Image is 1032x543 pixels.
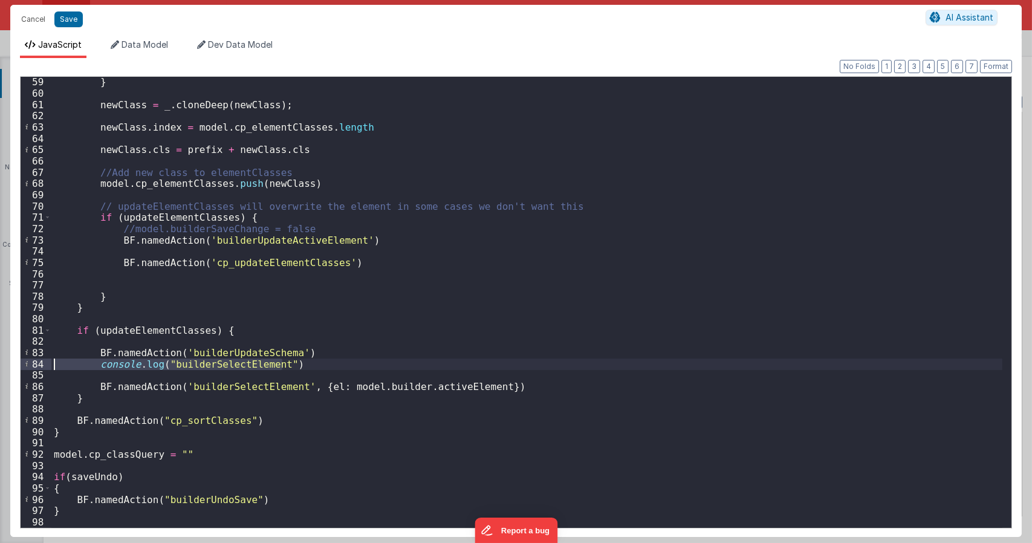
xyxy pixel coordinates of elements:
[21,359,51,370] div: 84
[21,245,51,257] div: 74
[21,189,51,201] div: 69
[908,60,920,73] button: 3
[15,11,51,28] button: Cancel
[21,133,51,145] div: 64
[946,12,993,22] span: AI Assistant
[21,403,51,415] div: 88
[21,381,51,392] div: 86
[21,257,51,268] div: 75
[54,11,83,27] button: Save
[475,518,557,543] iframe: Marker.io feedback button
[21,313,51,325] div: 80
[21,122,51,133] div: 63
[21,505,51,516] div: 97
[21,76,51,88] div: 59
[21,201,51,212] div: 70
[923,60,935,73] button: 4
[840,60,879,73] button: No Folds
[21,110,51,122] div: 62
[21,302,51,313] div: 79
[21,336,51,347] div: 82
[21,426,51,438] div: 90
[965,60,978,73] button: 7
[21,279,51,291] div: 77
[21,99,51,111] div: 61
[21,460,51,472] div: 93
[21,155,51,167] div: 66
[881,60,892,73] button: 1
[21,369,51,381] div: 85
[937,60,949,73] button: 5
[21,212,51,223] div: 71
[894,60,906,73] button: 2
[951,60,963,73] button: 6
[926,10,998,25] button: AI Assistant
[21,268,51,280] div: 76
[21,325,51,336] div: 81
[21,471,51,483] div: 94
[122,39,168,50] span: Data Model
[21,437,51,449] div: 91
[21,235,51,246] div: 73
[21,291,51,302] div: 78
[21,392,51,404] div: 87
[21,415,51,426] div: 89
[21,449,51,460] div: 92
[21,483,51,494] div: 95
[21,144,51,155] div: 65
[21,223,51,235] div: 72
[21,167,51,178] div: 67
[21,347,51,359] div: 83
[21,494,51,506] div: 96
[21,178,51,189] div: 68
[21,516,51,528] div: 98
[38,39,82,50] span: JavaScript
[980,60,1012,73] button: Format
[208,39,273,50] span: Dev Data Model
[21,88,51,99] div: 60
